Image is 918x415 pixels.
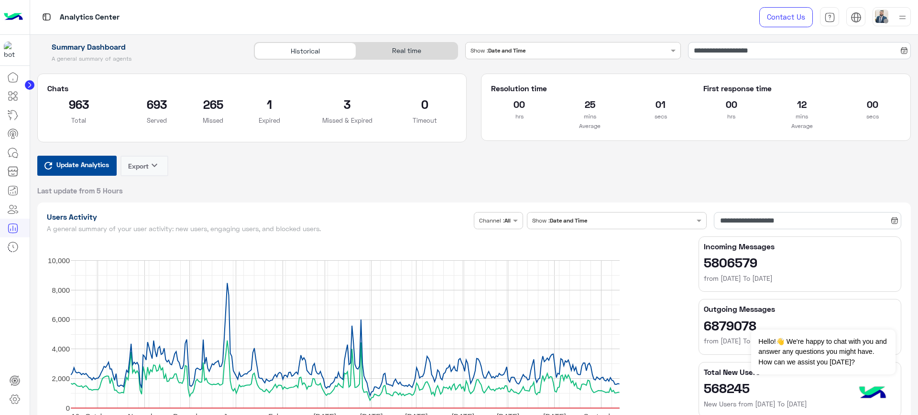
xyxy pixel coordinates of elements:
button: Exportkeyboard_arrow_down [120,156,168,176]
p: hrs [491,112,547,121]
p: Missed & Expired [316,116,379,125]
p: Timeout [393,116,457,125]
h2: 1 [238,96,301,112]
h1: Users Activity [47,212,470,222]
p: mins [562,112,618,121]
p: Average [703,121,901,131]
h5: Total New Users [704,367,896,377]
p: Analytics Center [60,11,120,24]
span: Hello!👋 We're happy to chat with you and answer any questions you might have. How can we assist y... [751,330,895,374]
h6: New Users from [DATE] To [DATE] [704,399,896,409]
span: Last update from 5 Hours [37,186,123,195]
p: Total [47,116,111,125]
h2: 00 [844,96,901,112]
h6: from [DATE] To [DATE] [704,274,896,283]
b: Date and Time [488,47,525,54]
h5: First response time [703,84,901,93]
a: Contact Us [759,7,813,27]
img: tab [41,11,53,23]
text: 6,000 [52,315,70,323]
text: 0 [66,404,69,412]
h5: Chats [47,84,457,93]
h2: 25 [562,96,618,112]
h5: A general summary of your user activity: new users, engaging users, and blocked users. [47,225,470,233]
div: Historical [254,43,356,59]
a: tab [820,7,839,27]
h2: 00 [703,96,760,112]
img: profile [896,11,908,23]
img: hulul-logo.png [856,377,889,410]
p: secs [844,112,901,121]
h2: 6879078 [704,318,896,333]
p: mins [774,112,830,121]
h5: Outgoing Messages [704,304,896,314]
p: Missed [203,116,223,125]
h2: 963 [47,96,111,112]
i: keyboard_arrow_down [149,160,160,171]
h5: Incoming Messages [704,242,896,251]
h2: 01 [633,96,689,112]
h2: 0 [393,96,457,112]
p: Served [125,116,188,125]
text: 4,000 [52,345,70,353]
text: 2,000 [52,374,70,382]
h5: Resolution time [491,84,688,93]
b: All [504,217,511,224]
p: Average [491,121,688,131]
p: secs [633,112,689,121]
h2: 265 [203,96,223,112]
h2: 3 [316,96,379,112]
h2: 12 [774,96,830,112]
h2: 00 [491,96,547,112]
img: userImage [875,10,888,23]
img: tab [851,12,862,23]
p: Expired [238,116,301,125]
p: hrs [703,112,760,121]
img: Logo [4,7,23,27]
h2: 5806579 [704,255,896,270]
div: Real time [356,43,458,59]
h2: 693 [125,96,188,112]
button: Update Analytics [37,156,117,176]
img: 1403182699927242 [4,42,21,59]
img: tab [824,12,835,23]
text: 8,000 [52,286,70,294]
text: 10,000 [48,256,70,264]
h2: 568245 [704,380,896,395]
h6: from [DATE] To [DATE] [704,336,896,346]
h1: Summary Dashboard [37,42,243,52]
span: Update Analytics [54,158,111,171]
b: Date and Time [550,217,587,224]
h5: A general summary of agents [37,55,243,63]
